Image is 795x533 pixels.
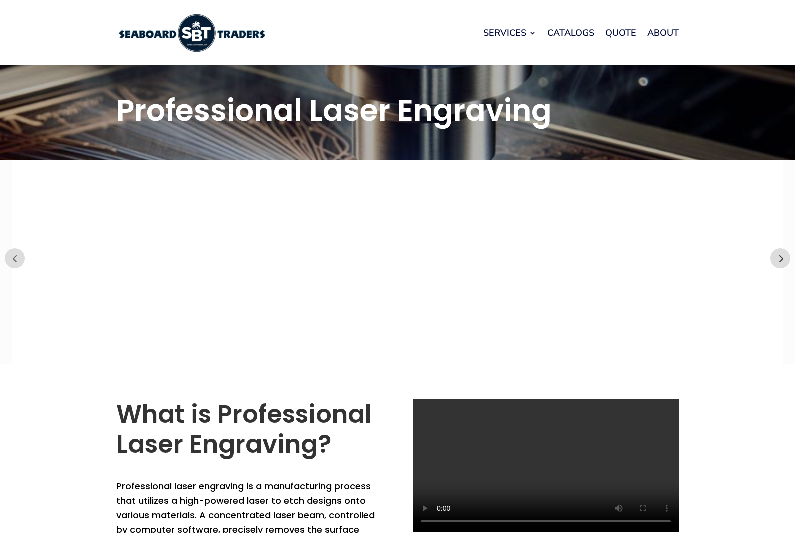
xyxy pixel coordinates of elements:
[527,163,782,354] img: laser engraved patches examples
[770,248,790,268] button: Prev
[270,163,525,354] img: laser engraved tumbler example
[483,14,536,52] a: Services
[13,163,268,354] img: more laser engraved water bottle examples
[547,14,594,52] a: Catalogs
[116,95,679,130] h1: Professional Laser Engraving
[647,14,679,52] a: About
[605,14,636,52] a: Quote
[116,399,382,464] h2: What is Professional Laser Engraving?
[5,248,25,268] button: Prev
